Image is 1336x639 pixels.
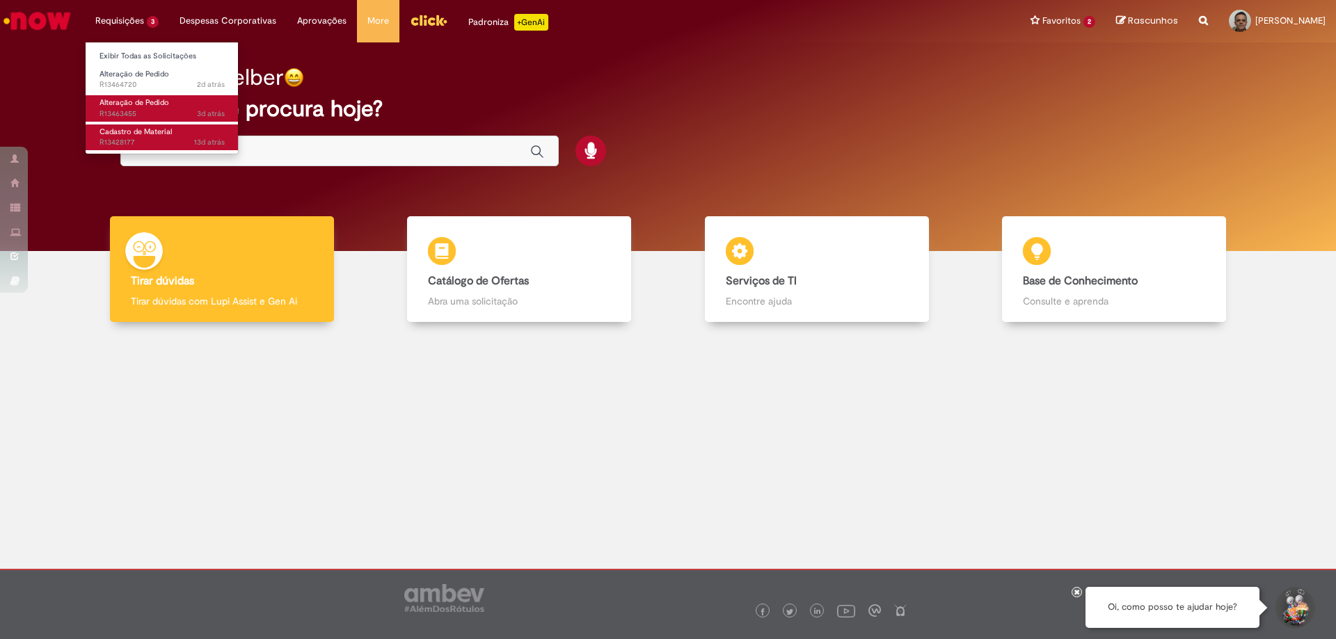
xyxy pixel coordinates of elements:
[1042,14,1081,28] span: Favoritos
[197,79,225,90] time: 30/08/2025 09:58:08
[100,127,172,137] span: Cadastro de Material
[410,10,447,31] img: click_logo_yellow_360x200.png
[73,216,371,323] a: Tirar dúvidas Tirar dúvidas com Lupi Assist e Gen Ai
[131,274,194,288] b: Tirar dúvidas
[1273,587,1315,629] button: Iniciar Conversa de Suporte
[86,67,239,92] a: Aberto R13464720 : Alteração de Pedido
[1023,274,1138,288] b: Base de Conhecimento
[100,97,169,108] span: Alteração de Pedido
[197,79,225,90] span: 2d atrás
[100,69,169,79] span: Alteração de Pedido
[786,608,793,615] img: logo_footer_twitter.png
[95,14,144,28] span: Requisições
[726,294,908,308] p: Encontre ajuda
[1255,15,1326,26] span: [PERSON_NAME]
[1128,14,1178,27] span: Rascunhos
[1023,294,1205,308] p: Consulte e aprenda
[468,14,548,31] div: Padroniza
[367,14,389,28] span: More
[514,14,548,31] p: +GenAi
[86,49,239,64] a: Exibir Todas as Solicitações
[100,137,225,148] span: R13428177
[120,97,1216,121] h2: O que você procura hoje?
[284,67,304,88] img: happy-face.png
[1085,587,1259,628] div: Oi, como posso te ajudar hoje?
[100,108,225,120] span: R13463455
[86,124,239,150] a: Aberto R13428177 : Cadastro de Material
[404,584,484,612] img: logo_footer_ambev_rotulo_gray.png
[85,42,239,154] ul: Requisições
[428,294,610,308] p: Abra uma solicitação
[86,95,239,121] a: Aberto R13463455 : Alteração de Pedido
[428,274,529,288] b: Catálogo de Ofertas
[100,79,225,90] span: R13464720
[194,137,225,147] time: 19/08/2025 11:45:04
[197,108,225,119] time: 29/08/2025 16:28:14
[147,16,159,28] span: 3
[894,604,907,617] img: logo_footer_naosei.png
[180,14,276,28] span: Despesas Corporativas
[131,294,313,308] p: Tirar dúvidas com Lupi Assist e Gen Ai
[1116,15,1178,28] a: Rascunhos
[814,608,821,616] img: logo_footer_linkedin.png
[837,601,855,620] img: logo_footer_youtube.png
[1083,16,1095,28] span: 2
[1,7,73,35] img: ServiceNow
[726,274,797,288] b: Serviços de TI
[759,608,766,615] img: logo_footer_facebook.png
[194,137,225,147] span: 13d atrás
[197,108,225,119] span: 3d atrás
[668,216,966,323] a: Serviços de TI Encontre ajuda
[371,216,669,323] a: Catálogo de Ofertas Abra uma solicitação
[297,14,347,28] span: Aprovações
[868,604,881,617] img: logo_footer_workplace.png
[966,216,1264,323] a: Base de Conhecimento Consulte e aprenda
